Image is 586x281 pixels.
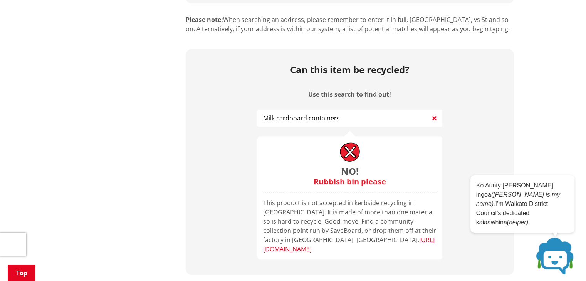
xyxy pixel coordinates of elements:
[476,181,569,227] p: Ko Aunty [PERSON_NAME] ingoa I’m Waikato District Council’s dedicated kaiaawhina .
[290,64,409,75] h2: Can this item be recycled?
[507,219,528,226] em: (helper)
[308,91,391,98] label: Use this search to find out!
[8,265,35,281] a: Top
[340,142,360,162] img: drawn-cross.svg
[263,192,437,254] div: This product is not accepted in kerbside recycling in [GEOGRAPHIC_DATA]. It is made of more than ...
[186,15,223,24] strong: Please note:
[186,15,514,33] p: When searching an address, please remember to enter it in full, [GEOGRAPHIC_DATA], vs St and so o...
[341,166,359,177] div: No!
[257,110,442,127] input: Start typing
[314,177,386,186] div: Rubbish bin please
[263,236,435,253] a: [URL][DOMAIN_NAME]
[476,191,560,207] em: ([PERSON_NAME] is my name).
